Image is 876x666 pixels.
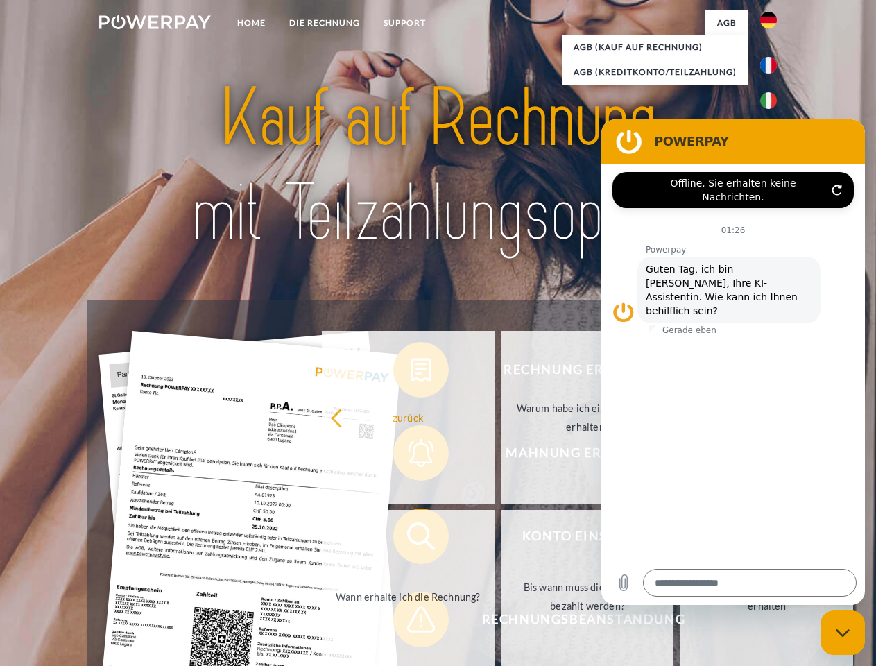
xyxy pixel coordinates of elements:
[760,12,777,28] img: de
[372,10,438,35] a: SUPPORT
[330,408,486,427] div: zurück
[99,15,211,29] img: logo-powerpay-white.svg
[510,399,666,436] div: Warum habe ich eine Rechnung erhalten?
[277,10,372,35] a: DIE RECHNUNG
[330,587,486,606] div: Wann erhalte ich die Rechnung?
[760,57,777,74] img: fr
[132,67,744,266] img: title-powerpay_de.svg
[562,60,748,85] a: AGB (Kreditkonto/Teilzahlung)
[225,10,277,35] a: Home
[601,119,865,605] iframe: Messaging-Fenster
[821,610,865,655] iframe: Schaltfläche zum Öffnen des Messaging-Fensters; Konversation läuft
[562,35,748,60] a: AGB (Kauf auf Rechnung)
[510,578,666,615] div: Bis wann muss die Rechnung bezahlt werden?
[760,92,777,109] img: it
[705,10,748,35] a: agb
